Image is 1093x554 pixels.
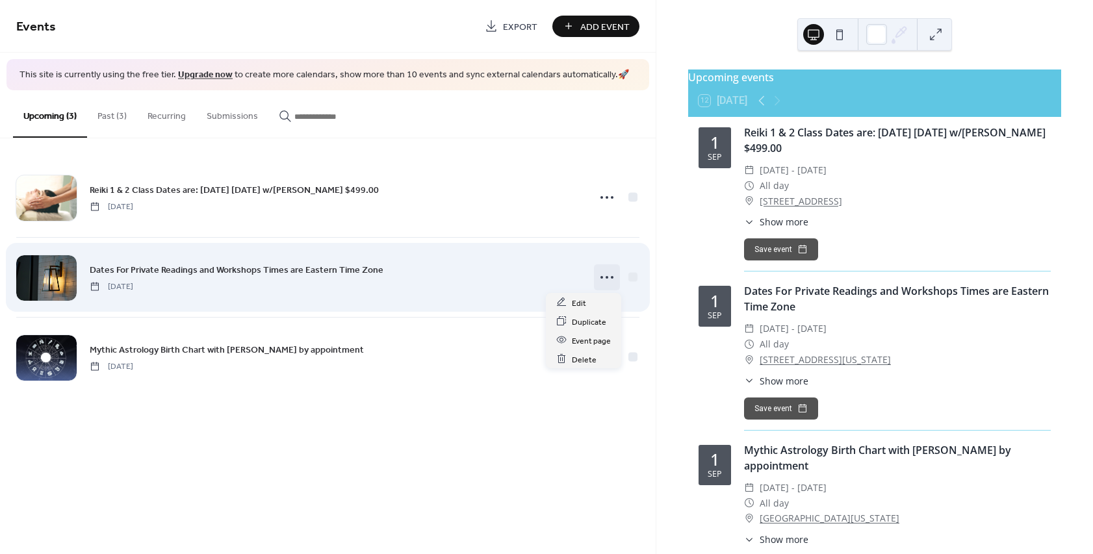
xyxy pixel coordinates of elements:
a: Reiki 1 & 2 Class Dates are: [DATE] [DATE] w/[PERSON_NAME] $499.00 [90,183,379,197]
span: Show more [760,215,808,229]
span: Duplicate [572,315,606,329]
button: Submissions [196,90,268,136]
span: Edit [572,296,586,310]
span: [DATE] - [DATE] [760,162,827,178]
button: Past (3) [87,90,137,136]
div: Sep [708,312,722,320]
span: [DATE] [90,201,133,212]
span: Mythic Astrology Birth Chart with [PERSON_NAME] by appointment [90,343,364,357]
span: Export [503,20,537,34]
span: All day [760,336,789,352]
span: Reiki 1 & 2 Class Dates are: [DATE] [DATE] w/[PERSON_NAME] $499.00 [90,183,379,197]
span: Event page [572,334,611,347]
div: ​ [744,215,754,229]
span: Add Event [580,20,630,34]
span: [DATE] - [DATE] [760,480,827,496]
div: 1 [710,451,719,468]
span: Delete [572,353,597,366]
a: Mythic Astrology Birth Chart with [PERSON_NAME] by appointment [90,342,364,357]
a: Dates For Private Readings and Workshops Times are Eastern Time Zone [90,262,383,277]
div: ​ [744,510,754,526]
div: ​ [744,480,754,496]
a: [GEOGRAPHIC_DATA][US_STATE] [760,510,899,526]
a: [STREET_ADDRESS][US_STATE] [760,352,891,368]
span: [DATE] [90,360,133,372]
div: 1 [710,293,719,309]
span: This site is currently using the free tier. to create more calendars, show more than 10 events an... [19,69,629,82]
a: Upgrade now [178,66,233,84]
span: [DATE] - [DATE] [760,321,827,336]
div: ​ [744,178,754,194]
div: ​ [744,352,754,368]
a: Export [475,16,547,37]
button: ​Show more [744,215,808,229]
button: Upcoming (3) [13,90,87,138]
div: ​ [744,336,754,352]
div: ​ [744,533,754,546]
div: ​ [744,162,754,178]
button: Save event [744,397,818,420]
span: Show more [760,533,808,546]
button: Add Event [552,16,639,37]
span: All day [760,496,789,511]
div: ​ [744,374,754,388]
div: Dates For Private Readings and Workshops Times are Eastern Time Zone [744,283,1051,314]
div: Sep [708,153,722,162]
span: Show more [760,374,808,388]
button: Save event [744,238,818,260]
span: [DATE] [90,281,133,292]
div: ​ [744,496,754,511]
a: [STREET_ADDRESS] [760,194,842,209]
span: All day [760,178,789,194]
span: Events [16,14,56,40]
button: Recurring [137,90,196,136]
button: ​Show more [744,533,808,546]
button: ​Show more [744,374,808,388]
div: Upcoming events [688,69,1061,85]
div: ​ [744,321,754,336]
div: Mythic Astrology Birth Chart with [PERSON_NAME] by appointment [744,442,1051,473]
div: Reiki 1 & 2 Class Dates are: [DATE] [DATE] w/[PERSON_NAME] $499.00 [744,125,1051,156]
div: ​ [744,194,754,209]
div: 1 [710,134,719,151]
div: Sep [708,470,722,479]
